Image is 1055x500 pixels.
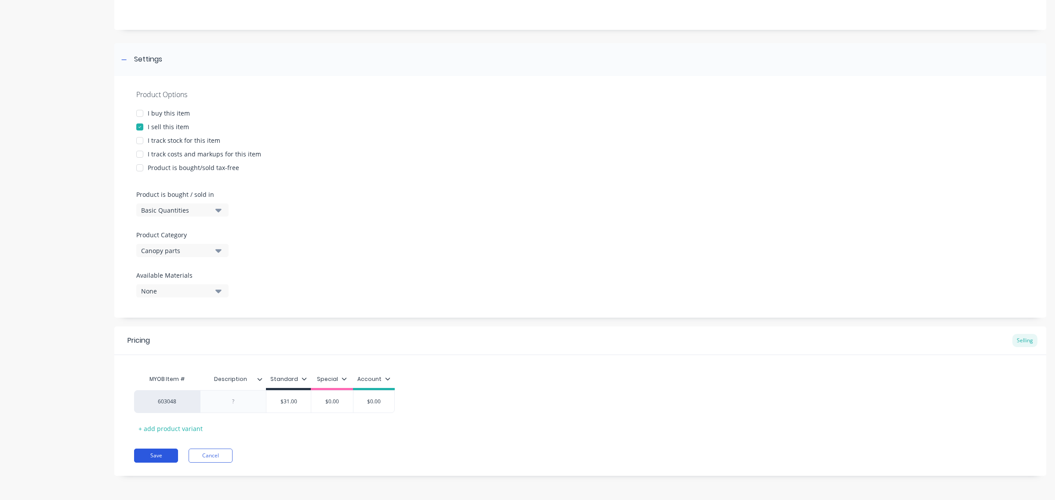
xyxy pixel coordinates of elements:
[200,368,261,390] div: Description
[200,370,266,388] div: Description
[136,89,1024,100] div: Product Options
[148,163,239,172] div: Product is bought/sold tax-free
[1012,334,1037,347] div: Selling
[134,390,395,413] div: 603048$31.00$0.00$0.00
[134,370,200,388] div: MYOB Item #
[357,375,390,383] div: Account
[141,286,211,296] div: None
[141,206,211,215] div: Basic Quantities
[148,149,261,159] div: I track costs and markups for this item
[143,398,191,406] div: 603048
[127,335,150,346] div: Pricing
[270,375,307,383] div: Standard
[134,54,162,65] div: Settings
[136,271,229,280] label: Available Materials
[189,449,233,463] button: Cancel
[148,122,189,131] div: I sell this item
[148,136,220,145] div: I track stock for this item
[134,422,207,435] div: + add product variant
[136,284,229,297] button: None
[134,449,178,463] button: Save
[136,190,224,199] label: Product is bought / sold in
[352,391,396,413] div: $0.00
[310,391,354,413] div: $0.00
[136,230,224,239] label: Product Category
[317,375,347,383] div: Special
[141,246,211,255] div: Canopy parts
[148,109,190,118] div: I buy this item
[136,244,229,257] button: Canopy parts
[266,391,311,413] div: $31.00
[136,203,229,217] button: Basic Quantities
